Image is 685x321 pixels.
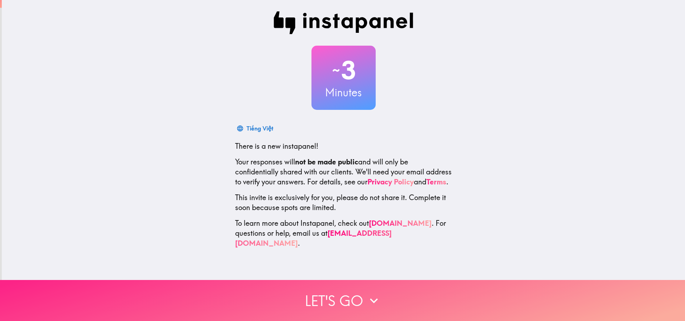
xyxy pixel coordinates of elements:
a: [DOMAIN_NAME] [369,219,432,228]
h3: Minutes [311,85,376,100]
span: There is a new instapanel! [235,142,318,151]
h2: 3 [311,56,376,85]
button: Tiếng Việt [235,121,276,136]
p: This invite is exclusively for you, please do not share it. Complete it soon because spots are li... [235,193,452,213]
a: Privacy Policy [367,177,414,186]
p: Your responses will and will only be confidentially shared with our clients. We'll need your emai... [235,157,452,187]
div: Tiếng Việt [247,123,273,133]
span: ~ [331,60,341,81]
b: not be made public [295,157,358,166]
a: Terms [426,177,446,186]
p: To learn more about Instapanel, check out . For questions or help, email us at . [235,218,452,248]
a: [EMAIL_ADDRESS][DOMAIN_NAME] [235,229,392,248]
img: Instapanel [274,11,413,34]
